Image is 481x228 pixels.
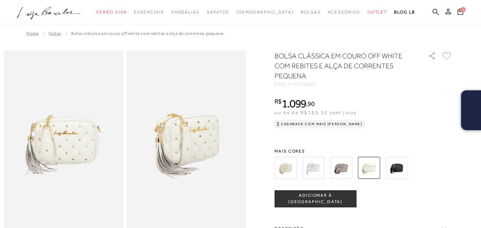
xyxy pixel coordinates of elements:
[282,97,307,110] span: 1.099
[330,157,352,179] img: BOLSA CLÁSSICA EM COURO METALIZADO TITÂNIO COM REBITES E ALÇA DE CORRENTES PEQUENA
[275,120,365,128] div: Cashback com Mais [PERSON_NAME]
[275,157,297,179] img: BOLSA CLÁSSICA EM COURO METALIZADO DOURADO COM REBITES E ALÇA DE CORRENTES PEQUENA
[328,6,360,19] a: noSubCategoriesText
[236,6,294,19] a: noSubCategoriesText
[275,190,356,207] button: ADICIONAR À [GEOGRAPHIC_DATA]
[171,10,200,15] span: Sandálias
[96,10,127,15] span: Verão Viva
[358,157,380,179] img: BOLSA CLÁSSICA EM COURO OFF WHITE COM REBITES E ALÇA DE CORRENTES PEQUENA
[328,10,360,15] span: Acessórios
[48,31,61,36] a: Voltar
[134,10,164,15] span: Essenciais
[71,31,224,36] span: BOLSA CLÁSSICA EM COURO OFF WHITE COM REBITES E ALÇA DE CORRENTES PEQUENA
[302,157,324,179] img: BOLSA CLÁSSICA EM COURO METALIZADO PRATA COM REBITES E ALÇA DE CORRENTES PEQUENA
[301,10,321,15] span: Bolsas
[207,10,229,15] span: Sapatos
[207,6,229,19] a: noSubCategoriesText
[275,82,417,86] div: CÓD:
[275,51,408,81] h1: BOLSA CLÁSSICA EM COURO OFF WHITE COM REBITES E ALÇA DE CORRENTES PEQUENA
[455,8,465,17] button: 0
[236,10,294,15] span: [DEMOGRAPHIC_DATA]
[394,10,415,15] span: BLOG LB
[386,157,408,179] img: BOLSA CLÁSSICA EM COURO PRETO COM REBITES E ALÇA DE CORRENTES PEQUENA
[275,110,357,115] span: ou 6x de R$183,32 sem juros
[287,82,316,87] span: 777710862
[96,6,127,19] a: noSubCategoriesText
[134,6,164,19] a: noSubCategoriesText
[26,31,38,36] a: Home
[275,98,282,105] i: R$
[275,149,453,153] span: Mais cores
[306,101,314,107] i: ,
[275,192,356,205] span: ADICIONAR À [GEOGRAPHIC_DATA]
[394,6,415,19] a: BLOG LB
[461,7,466,12] span: 0
[308,100,314,107] span: 90
[367,6,387,19] a: noSubCategoriesText
[171,6,200,19] a: noSubCategoriesText
[301,6,321,19] a: noSubCategoriesText
[367,10,387,15] span: Outlet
